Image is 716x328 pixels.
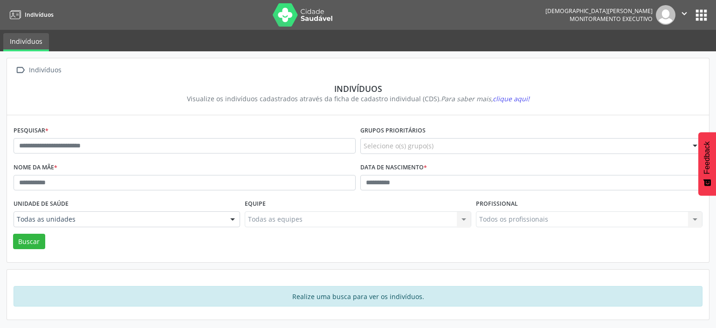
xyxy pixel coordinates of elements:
[698,132,716,195] button: Feedback - Mostrar pesquisa
[14,197,69,211] label: Unidade de saúde
[20,84,696,94] div: Indivíduos
[675,5,693,25] button: 
[25,11,54,19] span: Indivíduos
[693,7,709,23] button: apps
[20,94,696,104] div: Visualize os indivíduos cadastrados através da ficha de cadastro individual (CDS).
[476,197,518,211] label: Profissional
[656,5,675,25] img: img
[493,94,530,103] span: clique aqui!
[245,197,266,211] label: Equipe
[679,8,689,19] i: 
[441,94,530,103] i: Para saber mais,
[14,124,48,138] label: Pesquisar
[7,7,54,22] a: Indivíduos
[13,234,45,250] button: Buscar
[570,15,653,23] span: Monitoramento Executivo
[360,161,427,175] label: Data de nascimento
[14,63,27,77] i: 
[14,63,63,77] a:  Indivíduos
[703,141,711,174] span: Feedback
[14,286,702,307] div: Realize uma busca para ver os indivíduos.
[545,7,653,15] div: [DEMOGRAPHIC_DATA][PERSON_NAME]
[14,161,57,175] label: Nome da mãe
[3,33,49,51] a: Indivíduos
[360,124,426,138] label: Grupos prioritários
[17,215,221,224] span: Todas as unidades
[364,141,434,151] span: Selecione o(s) grupo(s)
[27,63,63,77] div: Indivíduos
